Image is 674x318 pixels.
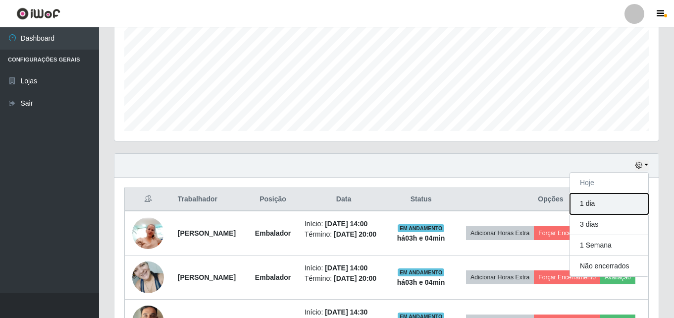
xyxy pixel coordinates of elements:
[466,270,534,284] button: Adicionar Horas Extra
[453,188,649,211] th: Opções
[334,230,376,238] time: [DATE] 20:00
[132,212,164,254] img: 1704221939354.jpeg
[397,234,445,242] strong: há 03 h e 04 min
[398,268,445,276] span: EM ANDAMENTO
[305,219,383,229] li: Início:
[325,264,367,272] time: [DATE] 14:00
[132,256,164,298] img: 1714959691742.jpeg
[255,229,291,237] strong: Embalador
[398,224,445,232] span: EM ANDAMENTO
[397,278,445,286] strong: há 03 h e 04 min
[334,274,376,282] time: [DATE] 20:00
[325,220,367,228] time: [DATE] 14:00
[534,270,600,284] button: Forçar Encerramento
[178,229,236,237] strong: [PERSON_NAME]
[534,226,600,240] button: Forçar Encerramento
[600,270,635,284] button: Avaliação
[305,273,383,284] li: Término:
[178,273,236,281] strong: [PERSON_NAME]
[305,263,383,273] li: Início:
[255,273,291,281] strong: Embalador
[172,188,247,211] th: Trabalhador
[570,235,648,256] button: 1 Semana
[325,308,367,316] time: [DATE] 14:30
[299,188,389,211] th: Data
[389,188,453,211] th: Status
[570,173,648,193] button: Hoje
[570,256,648,276] button: Não encerrados
[570,214,648,235] button: 3 dias
[16,7,60,20] img: CoreUI Logo
[305,307,383,318] li: Início:
[570,193,648,214] button: 1 dia
[247,188,299,211] th: Posição
[305,229,383,240] li: Término:
[466,226,534,240] button: Adicionar Horas Extra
